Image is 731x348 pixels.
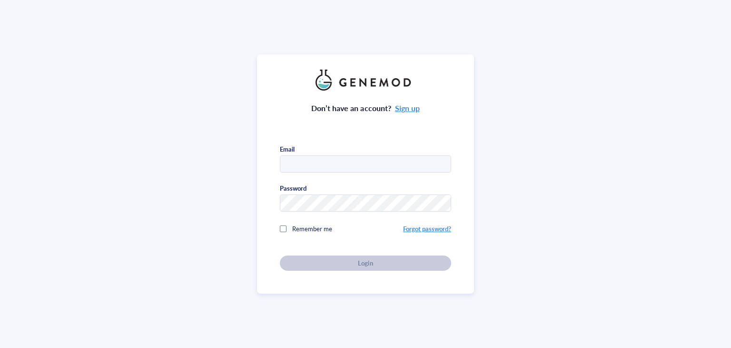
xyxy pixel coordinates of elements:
[292,224,332,233] span: Remember me
[403,224,451,233] a: Forgot password?
[395,102,420,113] a: Sign up
[280,145,295,154] div: Email
[280,184,306,193] div: Password
[311,102,420,114] div: Don’t have an account?
[316,70,415,91] img: genemod_logo_light-BcqUzbGq.png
